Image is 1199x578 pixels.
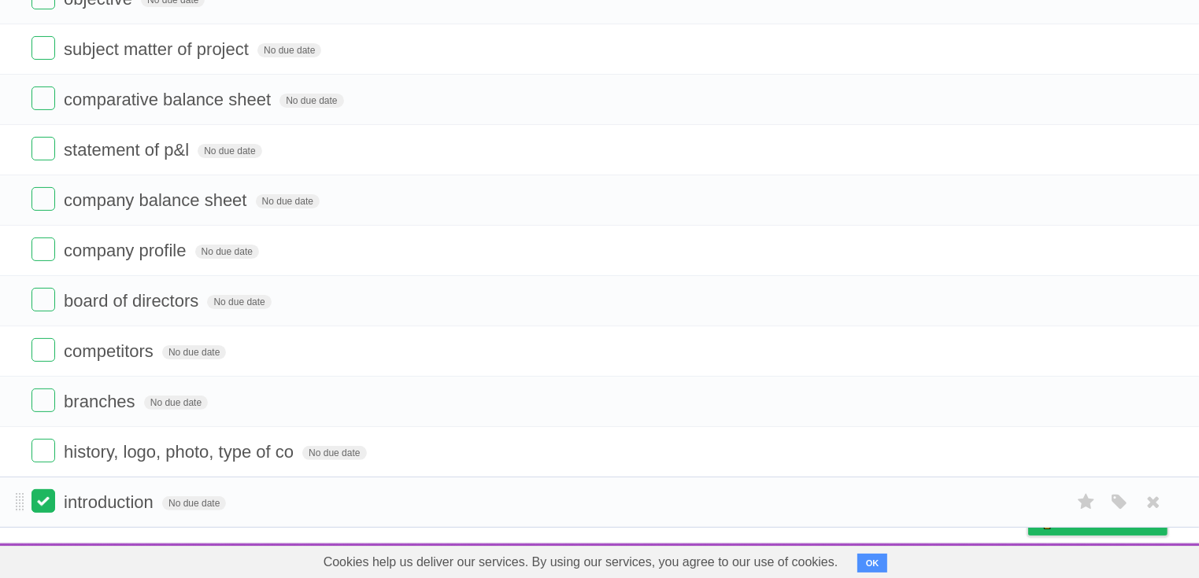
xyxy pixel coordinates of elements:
[31,187,55,211] label: Done
[256,194,320,208] span: No due date
[207,295,271,309] span: No due date
[308,547,854,578] span: Cookies help us deliver our services. By using our services, you agree to our use of cookies.
[31,36,55,60] label: Done
[162,345,226,359] span: No due date
[162,496,226,510] span: No due date
[302,446,366,460] span: No due date
[64,392,139,411] span: branches
[31,87,55,110] label: Done
[144,396,208,410] span: No due date
[31,388,55,412] label: Done
[64,341,157,361] span: competitors
[31,439,55,462] label: Done
[198,144,261,158] span: No due date
[64,442,298,462] span: history, logo, photo, type of co
[64,140,193,160] span: statement of p&l
[64,291,202,311] span: board of directors
[64,90,275,109] span: comparative balance sheet
[64,39,253,59] span: subject matter of project
[195,245,259,259] span: No due date
[31,288,55,311] label: Done
[857,554,888,572] button: OK
[31,489,55,513] label: Done
[1061,507,1160,535] span: Buy me a coffee
[279,94,343,108] span: No due date
[64,492,157,512] span: introduction
[257,43,321,57] span: No due date
[64,241,190,260] span: company profile
[64,190,250,210] span: company balance sheet
[31,237,55,261] label: Done
[31,137,55,160] label: Done
[31,338,55,362] label: Done
[1071,489,1101,515] label: Star task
